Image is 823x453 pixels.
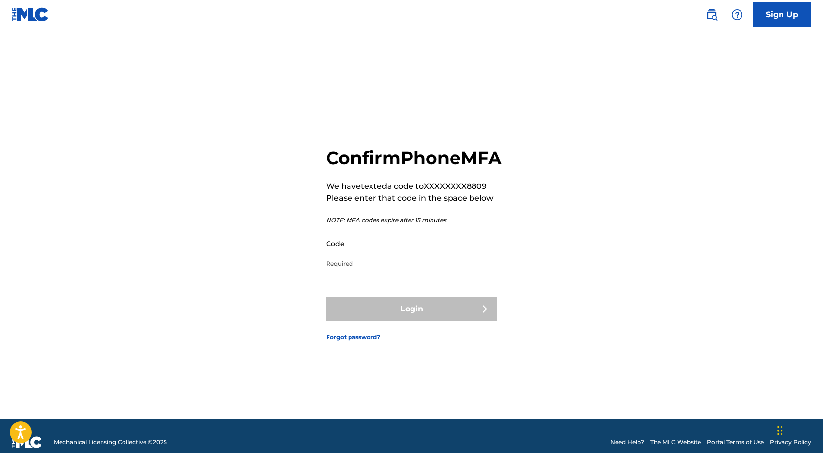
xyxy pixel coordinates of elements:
p: Required [326,259,491,268]
img: help [731,9,743,21]
p: We have texted a code to XXXXXXXX8809 [326,181,502,192]
a: Forgot password? [326,333,380,342]
a: Sign Up [753,2,811,27]
a: The MLC Website [650,438,701,447]
iframe: Chat Widget [774,406,823,453]
a: Privacy Policy [770,438,811,447]
div: Help [727,5,747,24]
img: MLC Logo [12,7,49,21]
h2: Confirm Phone MFA [326,147,502,169]
a: Need Help? [610,438,644,447]
span: Mechanical Licensing Collective © 2025 [54,438,167,447]
div: Drag [777,416,783,445]
p: Please enter that code in the space below [326,192,502,204]
p: NOTE: MFA codes expire after 15 minutes [326,216,502,225]
a: Portal Terms of Use [707,438,764,447]
img: logo [12,436,42,448]
img: search [706,9,718,21]
a: Public Search [702,5,721,24]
